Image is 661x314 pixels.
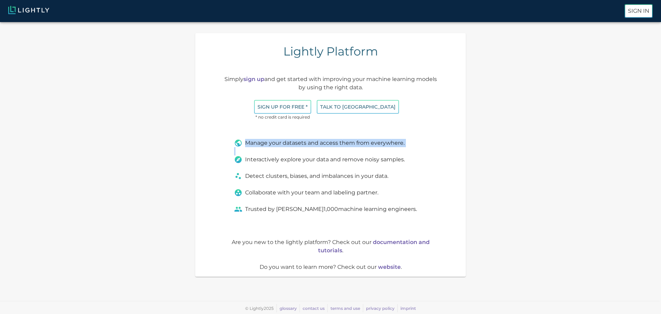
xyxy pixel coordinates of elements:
div: Interactively explore your data and remove noisy samples. [234,155,427,164]
a: privacy policy [366,306,395,311]
a: imprint [400,306,416,311]
div: Detect clusters, biases, and imbalances in your data. [234,172,427,180]
button: Sign up for free * [254,100,311,114]
img: Lightly [8,6,49,14]
span: * no credit card is required [254,114,311,121]
div: Collaborate with your team and labeling partner. [234,189,427,197]
button: Sign In [625,4,653,18]
a: contact us [303,306,325,311]
p: Sign In [628,7,649,15]
a: glossary [280,306,297,311]
a: Sign up for free * [254,103,311,110]
span: © Lightly 2025 [245,306,274,311]
p: Are you new to the lightly platform? Check out our . [223,238,438,255]
p: Simply and get started with improving your machine learning models by using the right data. [223,75,438,92]
h4: Lightly Platform [283,44,378,59]
div: Manage your datasets and access them from everywhere. [234,139,427,147]
a: terms and use [330,306,360,311]
button: Talk to [GEOGRAPHIC_DATA] [317,100,399,114]
p: Do you want to learn more? Check out our . [223,263,438,271]
a: documentation and tutorials [318,239,430,254]
div: Trusted by [PERSON_NAME] 1,000 machine learning engineers. [234,205,427,213]
a: website [378,264,401,270]
a: Talk to [GEOGRAPHIC_DATA] [317,103,399,110]
a: sign up [243,76,264,82]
